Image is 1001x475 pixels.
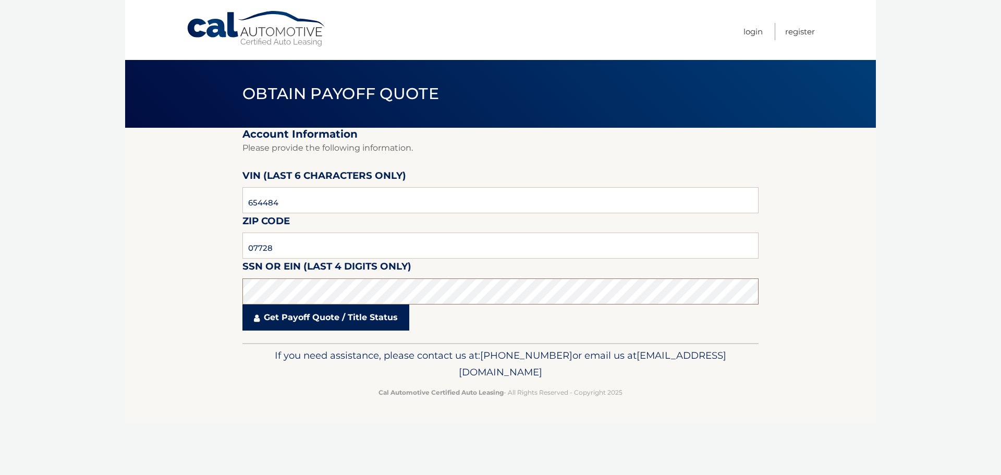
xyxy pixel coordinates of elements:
[186,10,327,47] a: Cal Automotive
[379,388,504,396] strong: Cal Automotive Certified Auto Leasing
[242,84,439,103] span: Obtain Payoff Quote
[242,168,406,187] label: VIN (last 6 characters only)
[242,213,290,233] label: Zip Code
[743,23,763,40] a: Login
[249,347,752,381] p: If you need assistance, please contact us at: or email us at
[249,387,752,398] p: - All Rights Reserved - Copyright 2025
[480,349,572,361] span: [PHONE_NUMBER]
[785,23,815,40] a: Register
[242,305,409,331] a: Get Payoff Quote / Title Status
[242,259,411,278] label: SSN or EIN (last 4 digits only)
[242,128,759,141] h2: Account Information
[242,141,759,155] p: Please provide the following information.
